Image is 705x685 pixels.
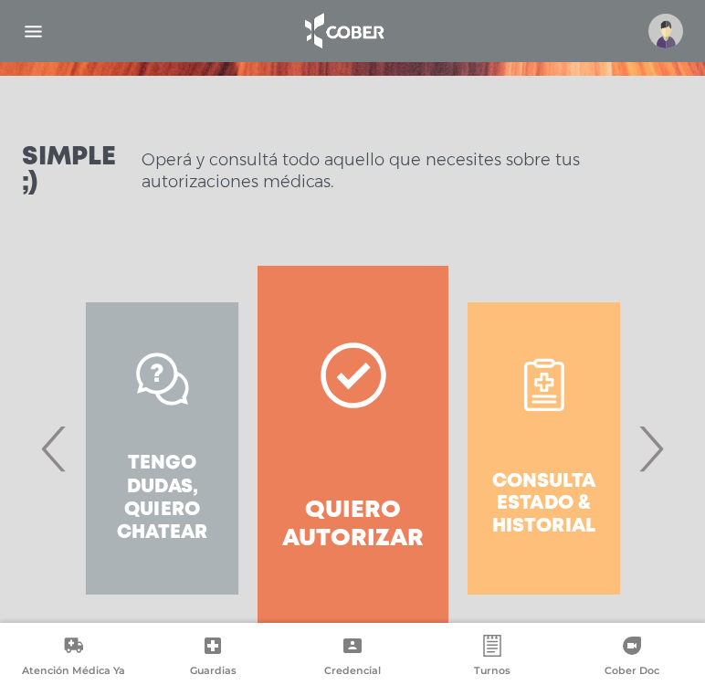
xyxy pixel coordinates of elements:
[22,20,45,43] img: Cober_menu-lines-white.svg
[474,664,510,680] span: Turnos
[143,635,283,681] a: Guardias
[633,399,668,498] span: Next
[562,635,701,681] a: Cober Doc
[37,399,72,498] span: Previous
[605,664,659,680] span: Cober Doc
[324,664,381,680] span: Credencial
[142,149,683,193] p: Operá y consultá todo aquello que necesites sobre tus autorizaciones médicas.
[648,14,683,48] img: profile-placeholder.svg
[282,497,424,553] h4: Quiero autorizar
[422,635,562,681] a: Turnos
[22,145,120,196] h3: Simple ;)
[283,635,423,681] a: Credencial
[258,266,448,631] a: Quiero autorizar
[22,664,125,680] span: Atención Médica Ya
[4,635,143,681] a: Atención Médica Ya
[295,9,391,53] img: logo_cober_home-white.png
[190,664,237,680] span: Guardias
